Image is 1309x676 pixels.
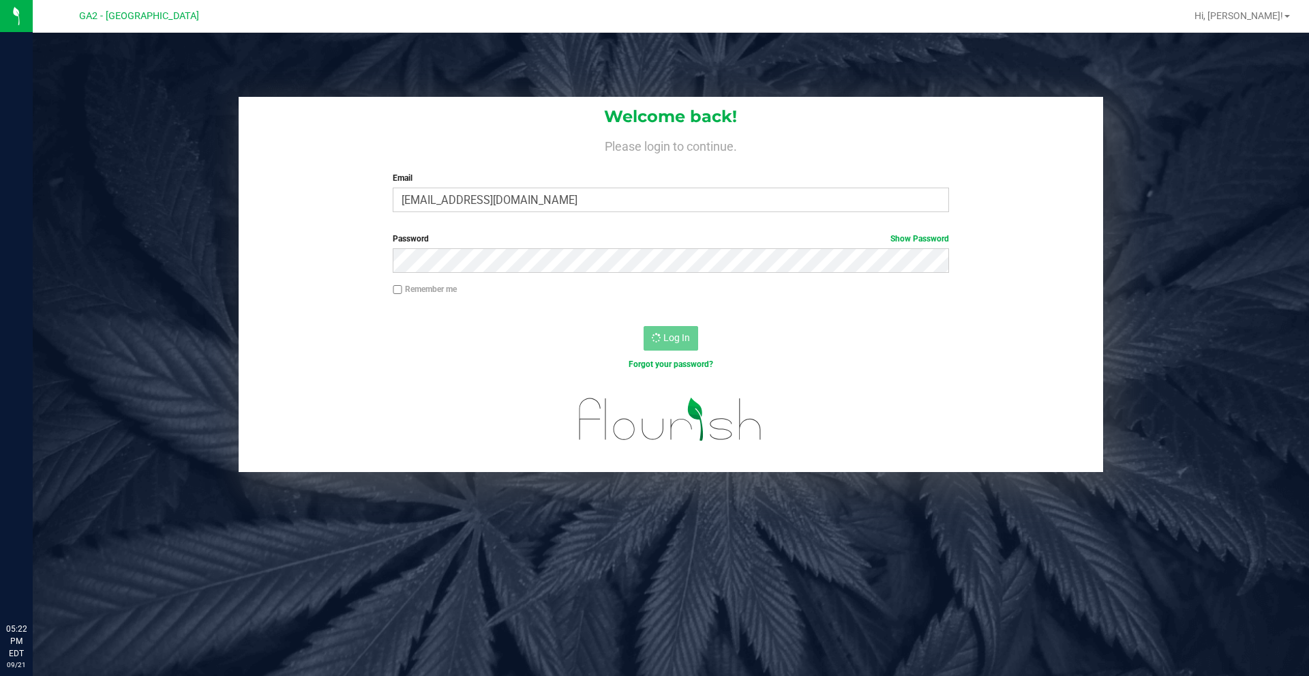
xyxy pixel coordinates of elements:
[663,332,690,343] span: Log In
[79,10,199,22] span: GA2 - [GEOGRAPHIC_DATA]
[239,136,1103,153] h4: Please login to continue.
[393,234,429,244] span: Password
[239,108,1103,126] h1: Welcome back!
[629,359,713,369] a: Forgot your password?
[393,283,457,295] label: Remember me
[6,623,27,660] p: 05:22 PM EDT
[562,385,779,454] img: flourish_logo.svg
[890,234,949,244] a: Show Password
[6,660,27,670] p: 09/21
[644,326,698,351] button: Log In
[1194,10,1283,21] span: Hi, [PERSON_NAME]!
[393,285,402,295] input: Remember me
[393,172,948,184] label: Email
